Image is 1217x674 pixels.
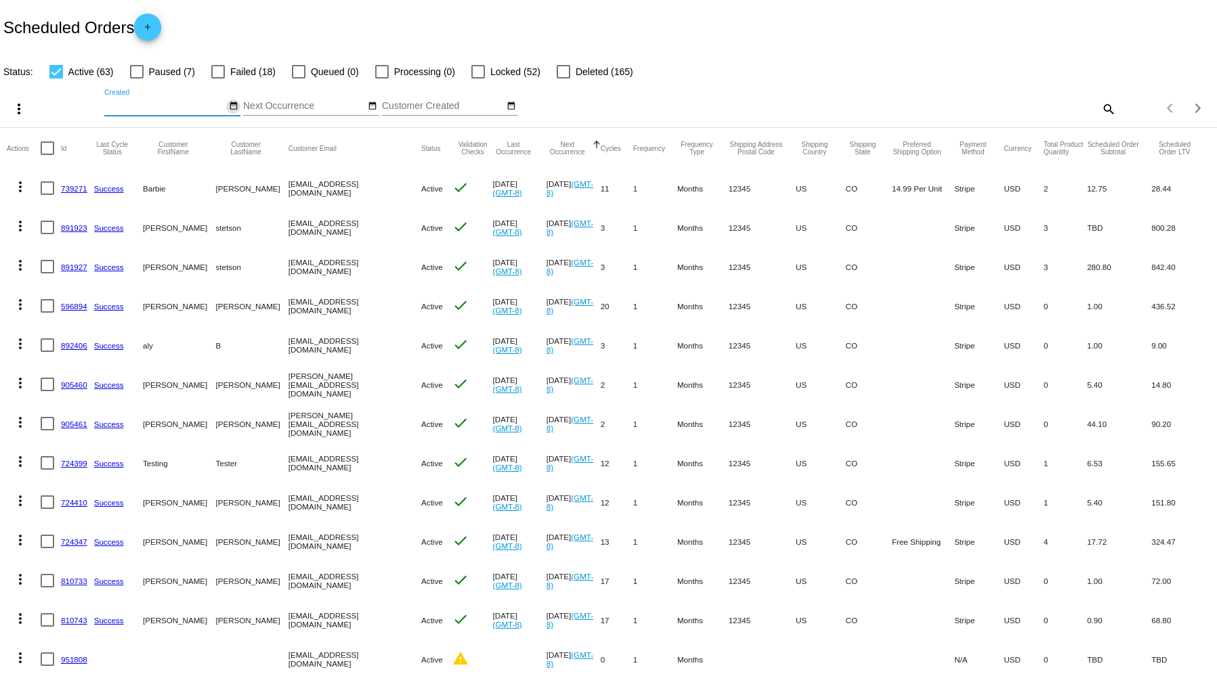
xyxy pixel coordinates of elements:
[94,141,131,156] button: Change sorting for LastProcessingCycleId
[601,325,633,365] mat-cell: 3
[61,263,87,271] a: 891927
[1087,325,1151,365] mat-cell: 1.00
[633,482,677,522] mat-cell: 1
[61,577,87,585] a: 810733
[1151,443,1210,482] mat-cell: 155.65
[954,443,1004,482] mat-cell: Stripe
[493,168,547,208] mat-cell: [DATE]
[677,561,729,600] mat-cell: Months
[493,267,522,275] a: (GMT-8)
[493,541,522,550] a: (GMT-8)
[12,414,28,430] mat-icon: more_vert
[94,459,124,468] a: Success
[140,22,156,39] mat-icon: add
[1044,443,1087,482] mat-cell: 1
[547,415,593,432] a: (GMT-8)
[368,101,377,112] mat-icon: date_range
[547,600,601,639] mat-cell: [DATE]
[1044,365,1087,404] mat-cell: 0
[729,443,796,482] mat-cell: 12345
[846,208,892,247] mat-cell: CO
[289,208,421,247] mat-cell: [EMAIL_ADDRESS][DOMAIN_NAME]
[94,223,124,232] a: Success
[954,600,1004,639] mat-cell: Stripe
[633,404,677,443] mat-cell: 1
[1004,247,1044,286] mat-cell: USD
[796,286,846,325] mat-cell: US
[493,227,522,236] a: (GMT-8)
[601,404,633,443] mat-cell: 2
[1087,404,1151,443] mat-cell: 44.10
[633,443,677,482] mat-cell: 1
[846,365,892,404] mat-cell: CO
[215,404,288,443] mat-cell: [PERSON_NAME]
[289,600,421,639] mat-cell: [EMAIL_ADDRESS][DOMAIN_NAME]
[1151,325,1210,365] mat-cell: 9.00
[12,179,28,195] mat-icon: more_vert
[143,365,216,404] mat-cell: [PERSON_NAME]
[289,168,421,208] mat-cell: [EMAIL_ADDRESS][DOMAIN_NAME]
[1044,561,1087,600] mat-cell: 0
[846,247,892,286] mat-cell: CO
[289,522,421,561] mat-cell: [EMAIL_ADDRESS][DOMAIN_NAME]
[1004,443,1044,482] mat-cell: USD
[94,537,124,546] a: Success
[796,561,846,600] mat-cell: US
[1087,286,1151,325] mat-cell: 1.00
[547,179,593,197] a: (GMT-8)
[547,168,601,208] mat-cell: [DATE]
[796,404,846,443] mat-cell: US
[601,168,633,208] mat-cell: 11
[601,522,633,561] mat-cell: 13
[143,325,216,365] mat-cell: aly
[3,14,161,41] h2: Scheduled Orders
[1151,561,1210,600] mat-cell: 72.00
[677,208,729,247] mat-cell: Months
[94,616,124,625] a: Success
[1087,168,1151,208] mat-cell: 12.75
[601,365,633,404] mat-cell: 2
[493,208,547,247] mat-cell: [DATE]
[547,533,593,550] a: (GMT-8)
[954,208,1004,247] mat-cell: Stripe
[954,482,1004,522] mat-cell: Stripe
[601,482,633,522] mat-cell: 12
[796,247,846,286] mat-cell: US
[289,404,421,443] mat-cell: [PERSON_NAME][EMAIL_ADDRESS][DOMAIN_NAME]
[493,188,522,197] a: (GMT-8)
[796,522,846,561] mat-cell: US
[677,325,729,365] mat-cell: Months
[547,376,593,393] a: (GMT-8)
[143,168,216,208] mat-cell: Barbie
[215,247,288,286] mat-cell: stetson
[493,463,522,472] a: (GMT-8)
[143,443,216,482] mat-cell: Testing
[954,141,991,156] button: Change sorting for PaymentMethod.Type
[493,404,547,443] mat-cell: [DATE]
[1044,404,1087,443] mat-cell: 0
[796,141,834,156] button: Change sorting for ShippingCountry
[954,325,1004,365] mat-cell: Stripe
[243,101,365,112] input: Next Occurrence
[61,459,87,468] a: 724399
[94,498,124,507] a: Success
[215,561,288,600] mat-cell: [PERSON_NAME]
[601,247,633,286] mat-cell: 3
[94,577,124,585] a: Success
[215,325,288,365] mat-cell: B
[12,493,28,509] mat-icon: more_vert
[729,522,796,561] mat-cell: 12345
[677,168,729,208] mat-cell: Months
[143,208,216,247] mat-cell: [PERSON_NAME]
[61,144,66,152] button: Change sorting for Id
[493,561,547,600] mat-cell: [DATE]
[547,365,601,404] mat-cell: [DATE]
[1087,141,1139,156] button: Change sorting for Subtotal
[12,336,28,352] mat-icon: more_vert
[601,443,633,482] mat-cell: 12
[143,141,204,156] button: Change sorting for CustomerFirstName
[547,443,601,482] mat-cell: [DATE]
[1044,482,1087,522] mat-cell: 1
[215,365,288,404] mat-cell: [PERSON_NAME]
[11,101,27,117] mat-icon: more_vert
